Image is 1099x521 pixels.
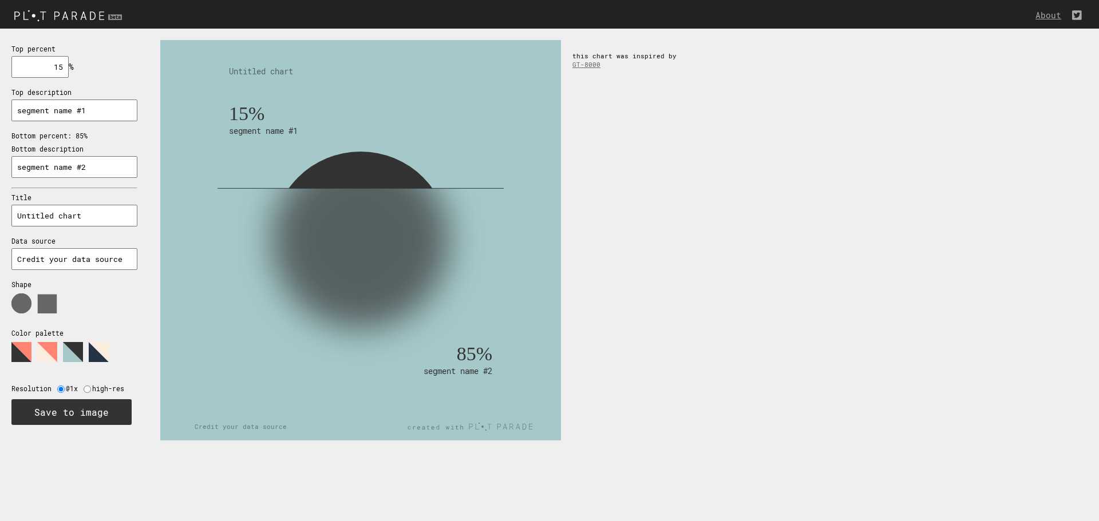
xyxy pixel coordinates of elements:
[424,365,492,376] text: segment name #2
[11,384,57,393] label: Resolution
[92,384,130,393] label: high-res
[229,103,264,124] text: 15%
[11,45,137,53] p: Top percent
[66,384,84,393] label: @1x
[11,88,137,97] p: Top description
[561,40,698,80] div: this chart was inspired by
[572,60,600,69] a: GT-8000
[11,399,132,425] button: Save to image
[229,66,293,77] text: Untitled chart
[11,132,137,140] p: Bottom percent: 85%
[11,237,137,245] p: Data source
[11,280,137,289] p: Shape
[11,193,137,202] p: Title
[11,329,137,337] p: Color palette
[11,145,137,153] p: Bottom description
[195,422,287,431] text: Credit your data source
[1035,10,1067,21] a: About
[457,343,492,364] text: 85%
[229,125,298,136] text: segment name #1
